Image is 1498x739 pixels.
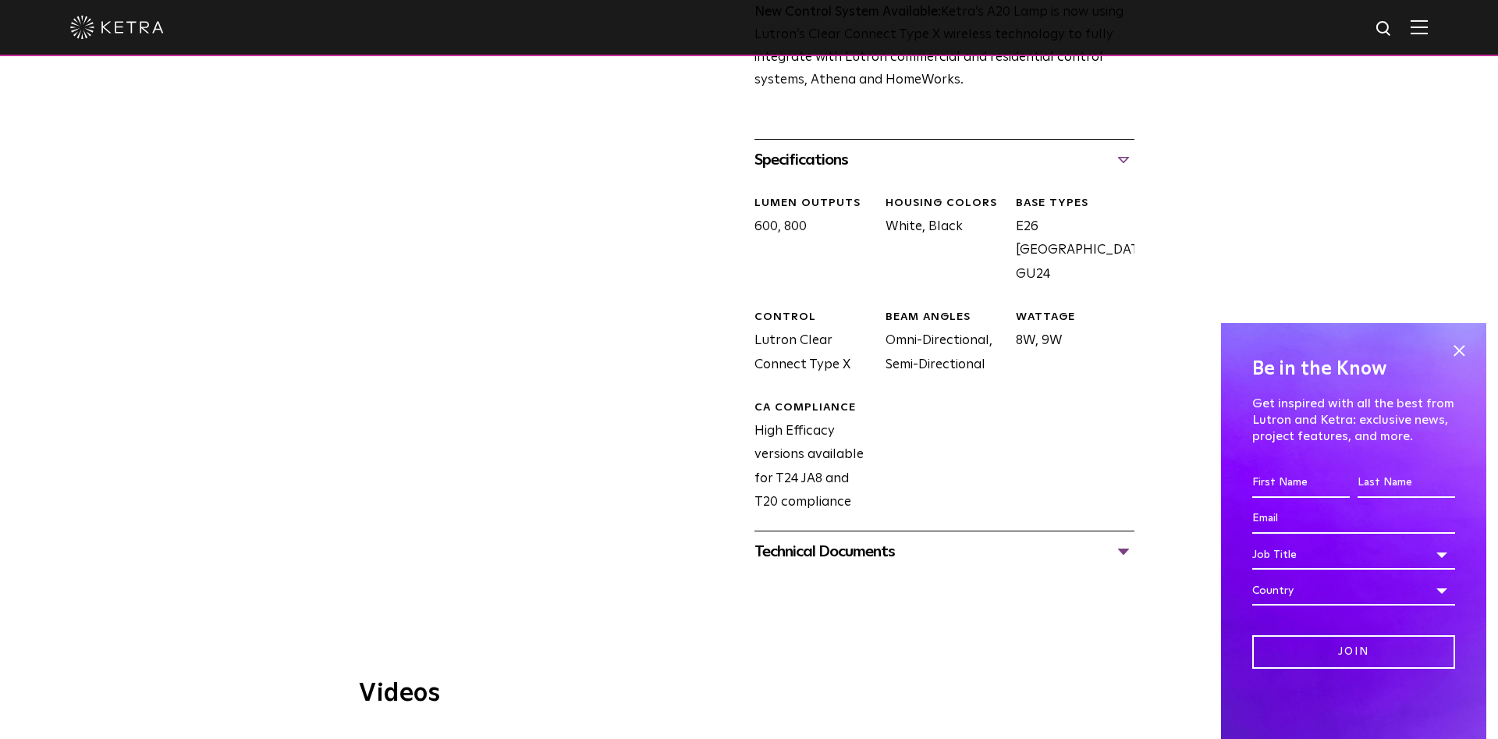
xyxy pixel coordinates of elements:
div: CONTROL [754,310,873,325]
div: Specifications [754,147,1134,172]
input: Email [1252,504,1455,534]
div: Job Title [1252,540,1455,570]
div: CA Compliance [754,400,873,416]
input: Last Name [1358,468,1455,498]
div: 600, 800 [743,196,873,286]
div: LUMEN OUTPUTS [754,196,873,211]
img: ketra-logo-2019-white [70,16,164,39]
div: E26 [GEOGRAPHIC_DATA], GU24 [1004,196,1134,286]
div: Country [1252,576,1455,606]
img: search icon [1375,20,1394,39]
div: Omni-Directional, Semi-Directional [874,310,1004,377]
div: BEAM ANGLES [886,310,1004,325]
p: Get inspired with all the best from Lutron and Ketra: exclusive news, project features, and more. [1252,396,1455,444]
h4: Be in the Know [1252,354,1455,384]
img: Hamburger%20Nav.svg [1411,20,1428,34]
h3: Videos [359,681,1139,706]
div: Technical Documents [754,539,1134,564]
div: WATTAGE [1016,310,1134,325]
input: Join [1252,635,1455,669]
div: BASE TYPES [1016,196,1134,211]
div: Lutron Clear Connect Type X [743,310,873,377]
input: First Name [1252,468,1350,498]
div: 8W, 9W [1004,310,1134,377]
div: White, Black [874,196,1004,286]
div: HOUSING COLORS [886,196,1004,211]
div: High Efficacy versions available for T24 JA8 and T20 compliance [743,400,873,515]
